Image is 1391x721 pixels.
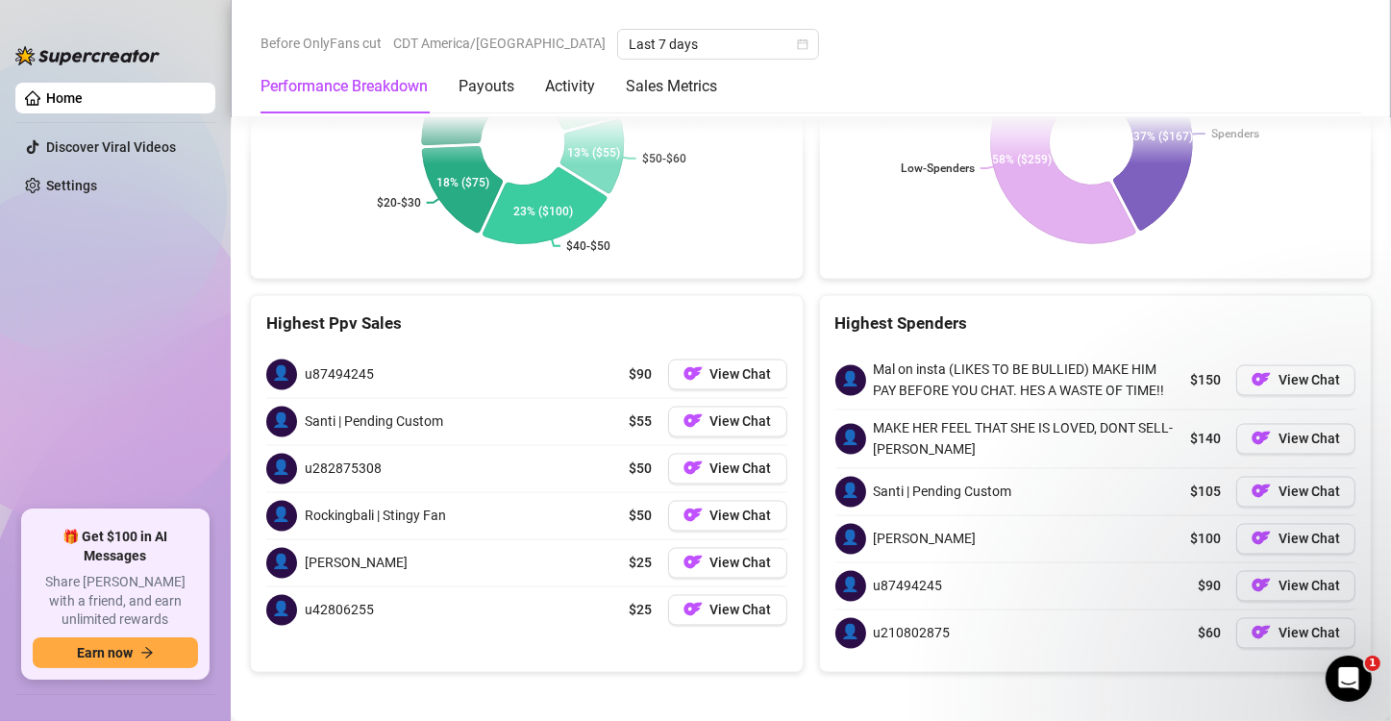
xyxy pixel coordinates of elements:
[112,592,178,606] span: Messages
[305,459,382,480] span: u282875308
[1279,532,1340,547] span: View Chat
[797,38,808,50] span: calendar
[305,600,374,621] span: u42806255
[39,262,321,283] div: We typically reply in a few hours
[668,454,787,485] a: OFView Chat
[318,592,355,606] span: News
[683,506,703,525] img: OF
[683,364,703,384] img: OF
[1279,485,1340,500] span: View Chat
[393,29,606,58] span: CDT America/[GEOGRAPHIC_DATA]
[710,367,772,383] span: View Chat
[1190,529,1221,550] span: $100
[192,544,288,621] button: Help
[1236,618,1355,649] button: OFView Chat
[710,603,772,618] span: View Chat
[331,31,365,65] div: Close
[1236,424,1355,455] a: OFView Chat
[630,459,653,480] span: $50
[261,29,382,58] span: Before OnlyFans cut
[33,573,198,630] span: Share [PERSON_NAME] with a friend, and earn unlimited rewards
[38,137,346,169] p: Hi Joy 👋
[835,618,866,649] span: 👤
[39,460,100,481] div: Update
[545,75,595,98] div: Activity
[77,645,133,660] span: Earn now
[835,571,866,602] span: 👤
[19,226,365,299] div: Send us a messageWe typically reply in a few hours
[1279,626,1340,641] span: View Chat
[668,548,787,579] button: OFView Chat
[1236,524,1355,555] button: OFView Chat
[1198,623,1221,644] span: $60
[835,424,866,455] span: 👤
[46,90,83,106] a: Home
[1252,576,1271,595] img: OF
[683,411,703,431] img: OF
[279,31,317,69] img: Profile image for Giselle
[1236,365,1355,396] button: OFView Chat
[1236,477,1355,508] button: OFView Chat
[668,407,787,437] a: OFView Chat
[1279,579,1340,594] span: View Chat
[835,365,866,396] span: 👤
[642,152,686,165] text: $50-$60
[305,553,408,574] span: [PERSON_NAME]
[630,411,653,433] span: $55
[1252,482,1271,501] img: OF
[242,31,281,69] img: Profile image for Ella
[874,623,951,644] span: u210802875
[33,528,198,565] span: 🎁 Get $100 in AI Messages
[1190,482,1221,503] span: $105
[20,310,364,444] img: Izzy just got smarter and safer ✨
[288,544,385,621] button: News
[38,169,346,202] p: How can we help?
[1326,656,1372,702] iframe: Intercom live chat
[1190,429,1221,450] span: $140
[1279,373,1340,388] span: View Chat
[266,595,297,626] span: 👤
[266,311,787,337] div: Highest Ppv Sales
[1198,576,1221,597] span: $90
[266,454,297,485] span: 👤
[630,506,653,527] span: $50
[901,162,975,176] text: Low-Spenders
[630,600,653,621] span: $25
[266,501,297,532] span: 👤
[668,360,787,390] button: OFView Chat
[140,646,154,659] span: arrow-right
[630,553,653,574] span: $25
[305,364,374,385] span: u87494245
[683,600,703,619] img: OF
[19,309,365,553] div: Izzy just got smarter and safer ✨UpdateImprovementIzzy just got smarter and safer ✨Hi there,
[1279,432,1340,447] span: View Chat
[266,548,297,579] span: 👤
[39,492,310,512] div: Izzy just got smarter and safer ✨
[683,459,703,478] img: OF
[1252,429,1271,448] img: OF
[261,75,428,98] div: Performance Breakdown
[266,407,297,437] span: 👤
[1236,571,1355,602] button: OFView Chat
[668,595,787,626] button: OFView Chat
[874,482,1012,503] span: Santi | Pending Custom
[206,31,244,69] img: Profile image for Yoni
[96,544,192,621] button: Messages
[668,501,787,532] button: OFView Chat
[1252,529,1271,548] img: OF
[710,509,772,524] span: View Chat
[683,553,703,572] img: OF
[835,477,866,508] span: 👤
[629,30,807,59] span: Last 7 days
[38,38,167,64] img: logo
[710,461,772,477] span: View Chat
[835,311,1356,337] div: Highest Spenders
[1252,623,1271,642] img: OF
[459,75,514,98] div: Payouts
